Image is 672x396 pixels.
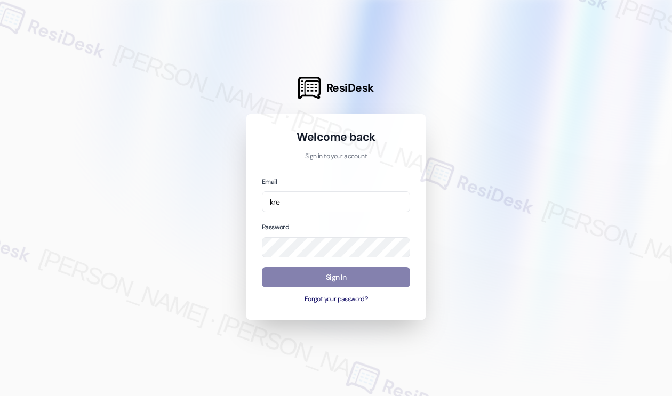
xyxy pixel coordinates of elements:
[262,295,410,304] button: Forgot your password?
[262,177,277,186] label: Email
[262,223,289,231] label: Password
[262,191,410,212] input: name@example.com
[326,80,374,95] span: ResiDesk
[262,267,410,288] button: Sign In
[298,77,321,99] img: ResiDesk Logo
[262,130,410,144] h1: Welcome back
[262,152,410,161] p: Sign in to your account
